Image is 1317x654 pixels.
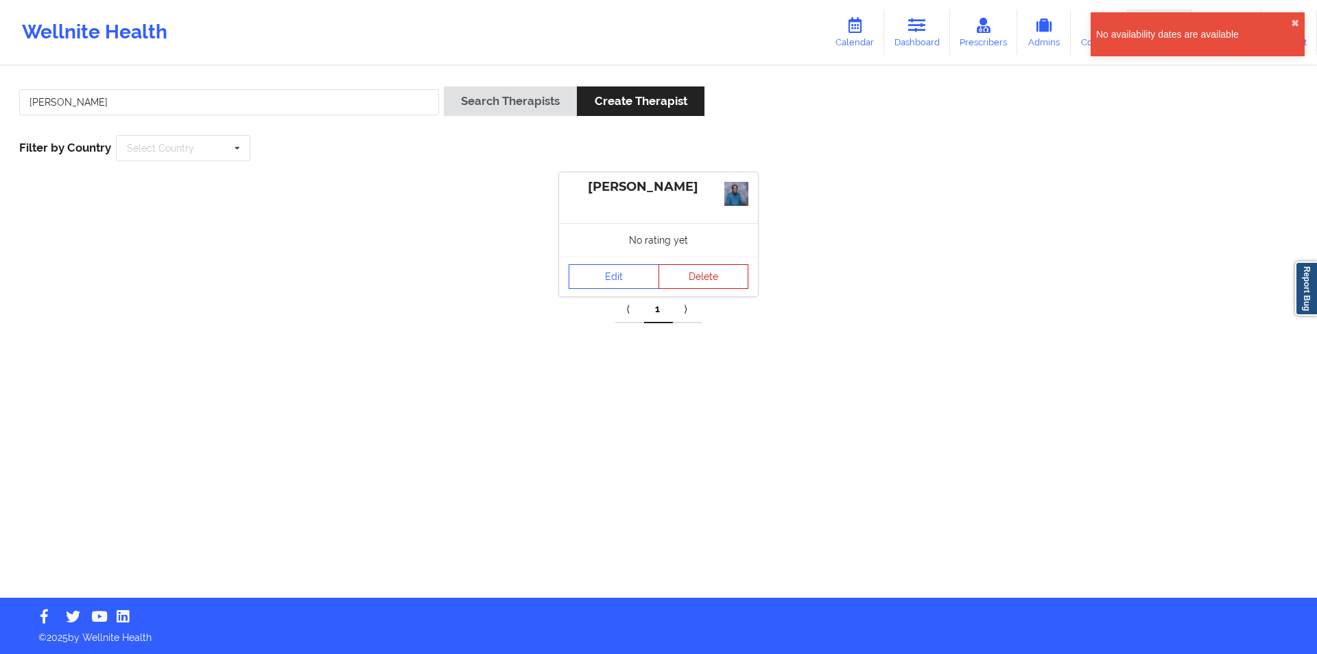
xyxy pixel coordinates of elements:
[950,10,1018,55] a: Prescribers
[1017,10,1071,55] a: Admins
[577,86,704,116] button: Create Therapist
[29,621,1288,644] p: © 2025 by Wellnite Health
[615,296,702,323] div: Pagination Navigation
[559,223,758,257] div: No rating yet
[1071,10,1128,55] a: Coaches
[569,179,748,195] div: [PERSON_NAME]
[1096,27,1291,41] div: No availability dates are available
[724,182,748,206] img: 71e753e6-d846-447e-93d6-de275b3622ad_edf3cf68-ce48-4f30-a6b8-94692c44f86b18782e71-0815-ef11-9109-...
[615,296,644,323] a: Previous item
[569,264,659,289] a: Edit
[1291,18,1299,29] button: close
[127,143,194,153] div: Select Country
[884,10,950,55] a: Dashboard
[19,89,439,115] input: Search Keywords
[673,296,702,323] a: Next item
[19,141,111,154] span: Filter by Country
[644,296,673,323] a: 1
[1295,261,1317,316] a: Report Bug
[825,10,884,55] a: Calendar
[658,264,749,289] button: Delete
[444,86,577,116] button: Search Therapists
